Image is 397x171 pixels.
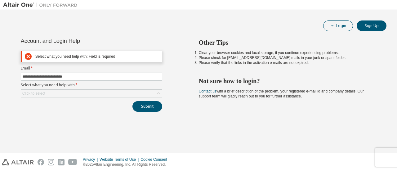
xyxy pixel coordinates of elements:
[199,89,364,98] span: with a brief description of the problem, your registered e-mail id and company details. Our suppo...
[21,90,162,97] div: Click to select
[21,66,162,71] label: Email
[141,157,171,162] div: Cookie Consent
[83,157,100,162] div: Privacy
[21,38,134,43] div: Account and Login Help
[100,157,141,162] div: Website Terms of Use
[357,20,386,31] button: Sign Up
[199,77,376,85] h2: Not sure how to login?
[199,55,376,60] li: Please check for [EMAIL_ADDRESS][DOMAIN_NAME] mails in your junk or spam folder.
[48,159,54,165] img: instagram.svg
[83,162,171,167] p: © 2025 Altair Engineering, Inc. All Rights Reserved.
[199,38,376,47] h2: Other Tips
[199,89,216,93] a: Contact us
[2,159,34,165] img: altair_logo.svg
[323,20,353,31] button: Login
[38,159,44,165] img: facebook.svg
[21,83,162,88] label: Select what you need help with
[68,159,77,165] img: youtube.svg
[132,101,162,112] button: Submit
[35,54,159,59] div: Select what you need help with: Field is required
[199,50,376,55] li: Clear your browser cookies and local storage, if you continue experiencing problems.
[199,60,376,65] li: Please verify that the links in the activation e-mails are not expired.
[58,159,65,165] img: linkedin.svg
[3,2,81,8] img: Altair One
[22,91,45,96] div: Click to select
